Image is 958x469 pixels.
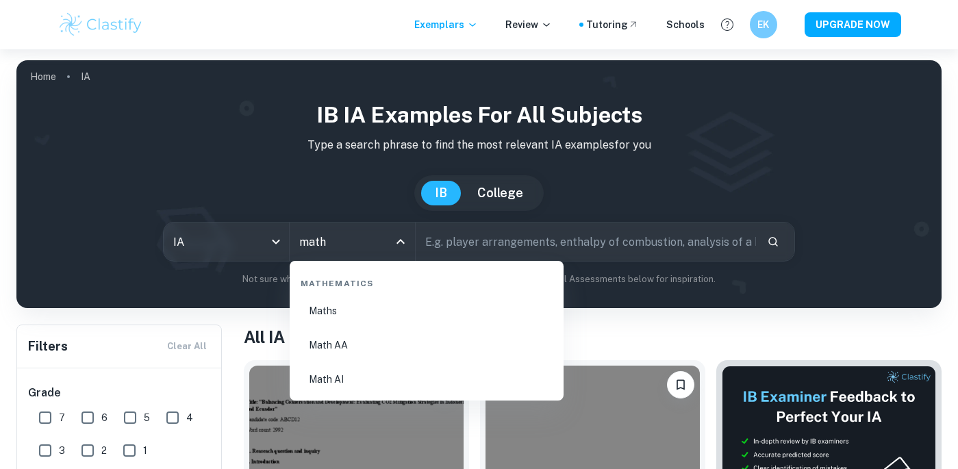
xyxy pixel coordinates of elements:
li: Math AA [295,329,558,361]
span: 7 [59,410,65,425]
button: EK [750,11,777,38]
p: Not sure what to search for? You can always look through our example Internal Assessments below f... [27,272,931,286]
div: IA [164,223,289,261]
button: Search [761,230,785,253]
a: Schools [666,17,705,32]
div: Mathematics [295,266,558,295]
button: Bookmark [667,371,694,398]
span: 2 [101,443,107,458]
span: 5 [144,410,150,425]
img: profile cover [16,60,942,308]
span: 6 [101,410,108,425]
h1: IB IA examples for all subjects [27,99,931,131]
span: 4 [186,410,193,425]
h1: All IA Examples [244,325,942,349]
h6: Grade [28,385,212,401]
h6: Filters [28,337,68,356]
span: 1 [143,443,147,458]
input: E.g. player arrangements, enthalpy of combustion, analysis of a big city... [416,223,756,261]
li: Math AI [295,364,558,395]
h6: EK [755,17,771,32]
button: IB [421,181,461,205]
li: Maths [295,295,558,327]
p: Review [505,17,552,32]
button: Close [391,232,410,251]
a: Home [30,67,56,86]
a: Tutoring [586,17,639,32]
p: IA [81,69,90,84]
img: Clastify logo [58,11,144,38]
span: 3 [59,443,65,458]
button: College [464,181,537,205]
button: Help and Feedback [716,13,739,36]
p: Exemplars [414,17,478,32]
p: Type a search phrase to find the most relevant IA examples for you [27,137,931,153]
button: UPGRADE NOW [805,12,901,37]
